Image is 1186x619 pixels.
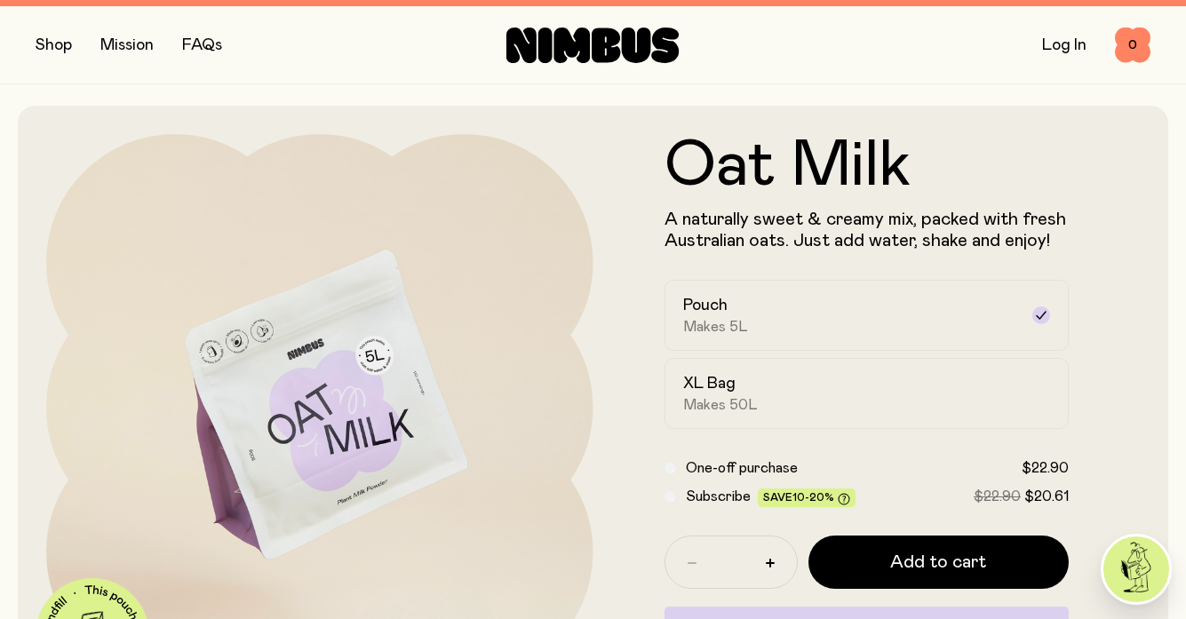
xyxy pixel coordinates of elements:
span: Save [763,492,850,505]
span: $20.61 [1024,489,1069,504]
span: Makes 5L [683,318,748,336]
a: Log In [1042,37,1087,53]
img: agent [1103,536,1169,602]
span: Subscribe [686,489,751,504]
a: Mission [100,37,154,53]
span: Add to cart [890,550,986,575]
span: One-off purchase [686,461,798,475]
span: $22.90 [974,489,1021,504]
p: A naturally sweet & creamy mix, packed with fresh Australian oats. Just add water, shake and enjoy! [665,209,1070,251]
a: FAQs [182,37,222,53]
span: $22.90 [1022,461,1069,475]
span: 10-20% [792,492,834,503]
span: Makes 50L [683,396,758,414]
button: 0 [1115,28,1150,63]
h1: Oat Milk [665,134,1070,198]
button: Add to cart [808,536,1070,589]
h2: XL Bag [683,373,736,394]
h2: Pouch [683,295,728,316]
